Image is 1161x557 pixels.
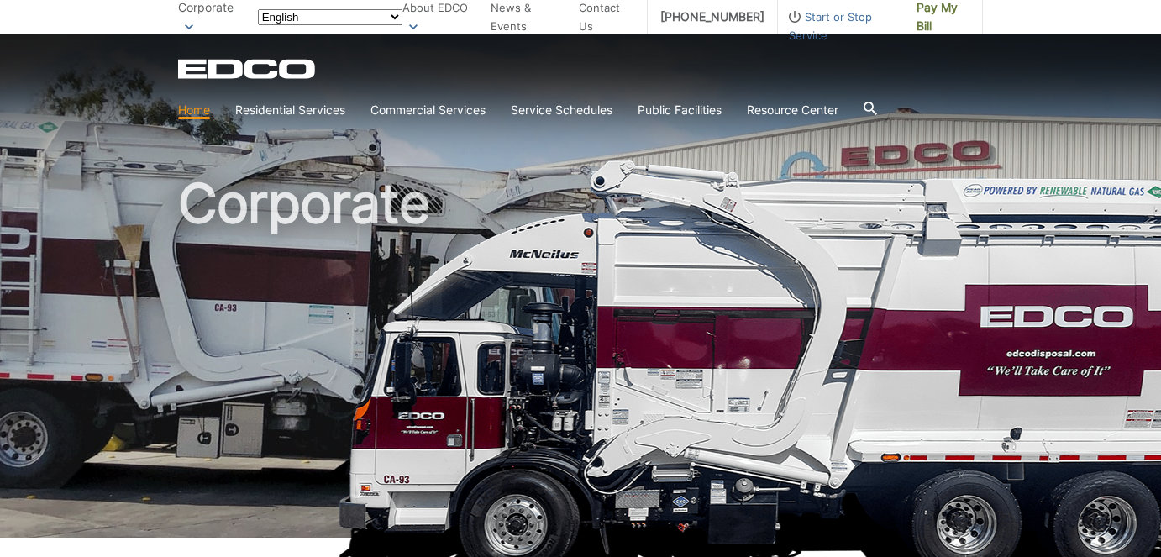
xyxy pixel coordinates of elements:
[638,101,722,119] a: Public Facilities
[178,176,983,545] h1: Corporate
[747,101,838,119] a: Resource Center
[511,101,612,119] a: Service Schedules
[258,9,402,25] select: Select a language
[178,59,318,79] a: EDCD logo. Return to the homepage.
[235,101,345,119] a: Residential Services
[370,101,486,119] a: Commercial Services
[178,101,210,119] a: Home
